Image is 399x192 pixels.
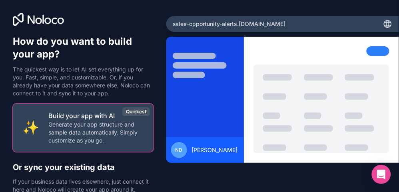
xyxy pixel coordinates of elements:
[23,120,39,136] img: INTERNAL_WITH_AI
[173,20,286,28] span: sales-opportunity-alerts .[DOMAIN_NAME]
[13,65,154,97] p: The quickest way is to let AI set everything up for you. Fast, simple, and customizable. Or, if y...
[48,111,144,121] p: Build your app with AI
[192,146,238,154] span: [PERSON_NAME]
[48,121,144,144] p: Generate your app structure and sample data automatically. Simply customize as you go.
[122,107,150,116] div: Quickest
[13,35,154,61] h1: How do you want to build your app?
[372,165,391,184] div: Open Intercom Messenger
[13,104,154,152] button: INTERNAL_WITH_AIBuild your app with AIGenerate your app structure and sample data automatically. ...
[176,147,183,153] span: ND
[13,162,154,173] h2: Or sync your existing data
